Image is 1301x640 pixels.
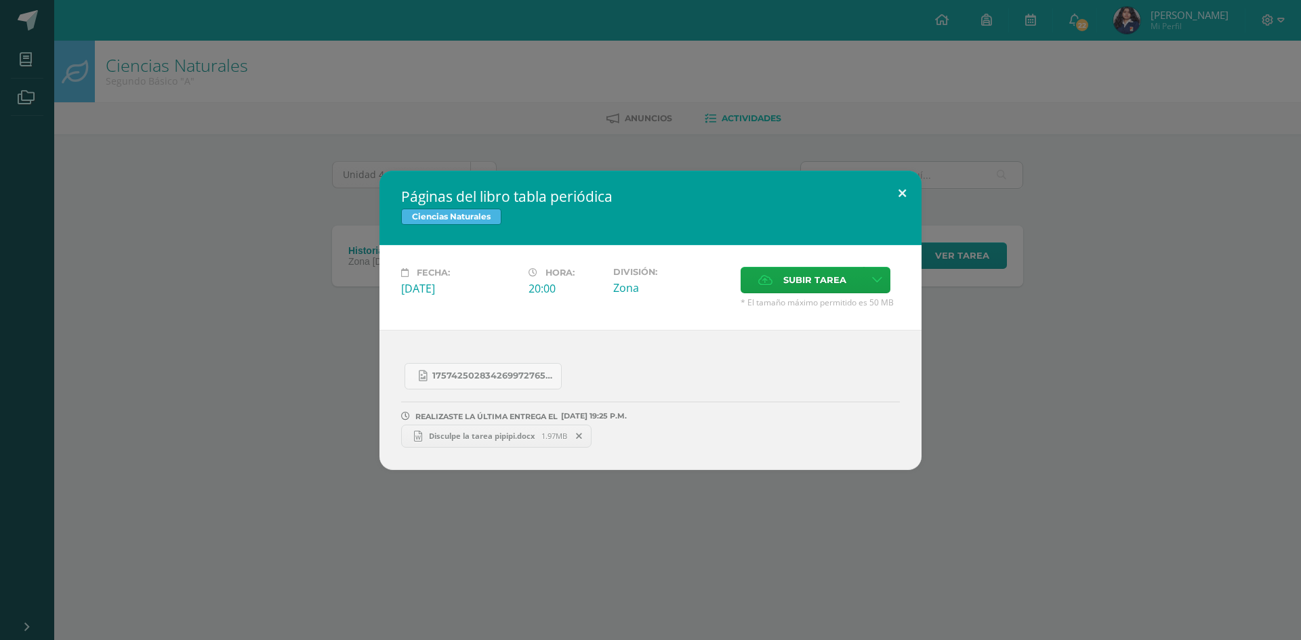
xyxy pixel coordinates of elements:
span: Remover entrega [568,429,591,444]
span: Ciencias Naturales [401,209,501,225]
label: División: [613,267,730,277]
span: REALIZASTE LA ÚLTIMA ENTREGA EL [415,412,558,421]
div: 20:00 [529,281,602,296]
span: 17574250283426997276571490175841.jpg [432,370,554,381]
span: Fecha: [417,268,450,278]
span: [DATE] 19:25 P.M. [558,416,627,417]
a: Disculpe la tarea pipipi.docx 1.97MB [401,425,592,448]
div: [DATE] [401,281,518,296]
span: Hora: [545,268,575,278]
span: Subir tarea [783,268,846,293]
span: * El tamaño máximo permitido es 50 MB [741,297,900,308]
div: Zona [613,280,730,295]
span: 1.97MB [541,431,567,441]
a: 17574250283426997276571490175841.jpg [405,363,562,389]
button: Close (Esc) [883,171,922,217]
h2: Páginas del libro tabla periódica [401,187,900,206]
span: Disculpe la tarea pipipi.docx [422,431,541,441]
